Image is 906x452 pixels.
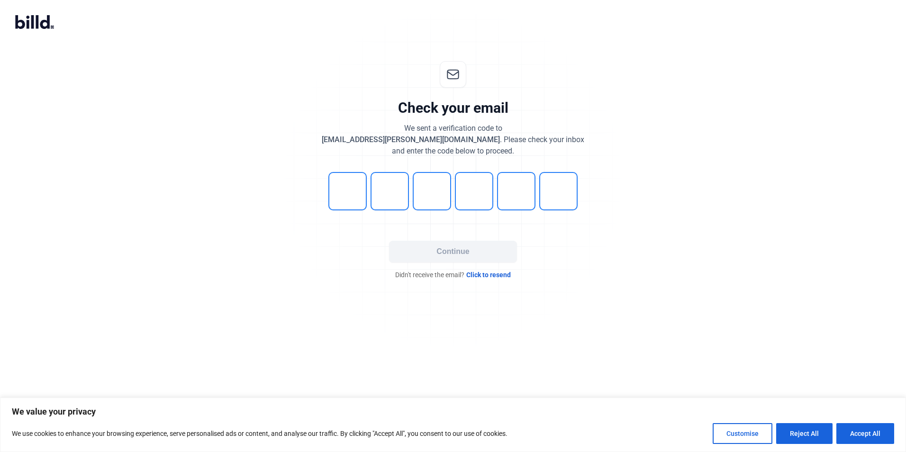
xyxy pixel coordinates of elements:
span: Click to resend [466,270,511,280]
p: We value your privacy [12,406,894,417]
div: Didn't receive the email? [311,270,595,280]
div: We sent a verification code to . Please check your inbox and enter the code below to proceed. [322,123,584,157]
button: Reject All [776,423,833,444]
button: Accept All [836,423,894,444]
button: Continue [389,241,517,262]
span: [EMAIL_ADDRESS][PERSON_NAME][DOMAIN_NAME] [322,135,500,144]
div: Check your email [398,99,508,117]
button: Customise [713,423,772,444]
p: We use cookies to enhance your browsing experience, serve personalised ads or content, and analys... [12,428,507,439]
